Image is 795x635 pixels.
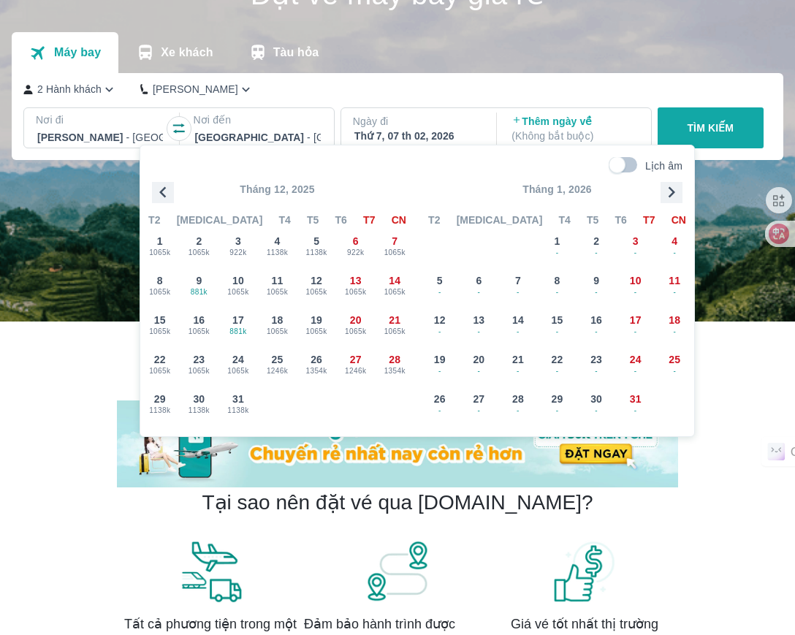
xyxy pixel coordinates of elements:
[180,267,219,306] button: 9881k
[655,227,694,267] button: 4-
[630,313,642,327] span: 17
[336,227,376,267] button: 6922k
[178,539,243,604] img: banner
[337,286,375,298] span: 1065k
[552,352,563,367] span: 22
[655,346,694,385] button: 25-
[219,247,257,259] span: 922k
[658,107,764,148] button: TÌM KIẾM
[259,365,297,377] span: 1246k
[124,615,297,633] span: Tất cả phương tiện trong một
[577,227,616,267] button: 2-
[460,286,498,298] span: -
[392,213,406,227] span: CN
[616,306,655,346] button: 17-
[421,326,459,338] span: -
[577,365,615,377] span: -
[140,385,180,425] button: 291138k
[420,385,460,425] button: 26-
[538,227,577,267] button: 1-
[434,313,446,327] span: 12
[499,405,537,417] span: -
[645,159,682,173] p: Lịch âm
[375,227,414,267] button: 71065k
[258,346,297,385] button: 251246k
[157,234,163,248] span: 1
[275,234,281,248] span: 4
[196,234,202,248] span: 2
[498,385,538,425] button: 28-
[353,234,359,248] span: 6
[434,352,446,367] span: 19
[476,273,482,288] span: 6
[539,405,577,417] span: -
[617,365,655,377] span: -
[630,352,642,367] span: 24
[157,273,163,288] span: 8
[577,306,616,346] button: 16-
[655,286,693,298] span: -
[154,313,166,327] span: 15
[512,313,524,327] span: 14
[633,234,639,248] span: 3
[420,346,460,385] button: 19-
[499,326,537,338] span: -
[23,82,117,97] button: 2 Hành khách
[672,234,677,248] span: 4
[577,267,616,306] button: 9-
[311,352,322,367] span: 26
[219,286,257,298] span: 1065k
[350,313,362,327] span: 20
[36,113,164,127] p: Nơi đi
[297,365,335,377] span: 1354k
[669,352,680,367] span: 25
[140,267,180,306] button: 81065k
[392,234,397,248] span: 7
[552,313,563,327] span: 15
[499,286,537,298] span: -
[420,306,460,346] button: 12-
[617,286,655,298] span: -
[54,45,101,60] p: Máy bay
[148,213,160,227] span: T2
[297,247,335,259] span: 1138k
[313,234,319,248] span: 5
[389,352,400,367] span: 28
[37,82,102,96] p: 2 Hành khách
[202,490,593,516] h2: Tại sao nên đặt vé qua [DOMAIN_NAME]?
[272,352,284,367] span: 25
[117,400,678,487] img: banner-home
[460,365,498,377] span: -
[555,273,560,288] span: 8
[590,313,602,327] span: 16
[272,273,284,288] span: 11
[297,227,336,267] button: 51138k
[655,365,693,377] span: -
[421,365,459,377] span: -
[538,267,577,306] button: 8-
[193,313,205,327] span: 16
[218,267,258,306] button: 101065k
[473,352,484,367] span: 20
[577,326,615,338] span: -
[460,326,498,338] span: -
[140,227,180,267] button: 11065k
[311,313,322,327] span: 19
[117,345,678,371] h2: Chương trình giảm giá
[499,365,537,377] span: -
[218,227,258,267] button: 3922k
[515,273,521,288] span: 7
[512,352,524,367] span: 21
[235,234,241,248] span: 3
[375,267,414,306] button: 141065k
[577,385,616,425] button: 30-
[350,273,362,288] span: 13
[389,273,400,288] span: 14
[307,213,319,227] span: T5
[140,182,414,197] p: Tháng 12, 2025
[232,352,244,367] span: 24
[311,273,322,288] span: 12
[218,306,258,346] button: 17881k
[193,392,205,406] span: 30
[498,306,538,346] button: 14-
